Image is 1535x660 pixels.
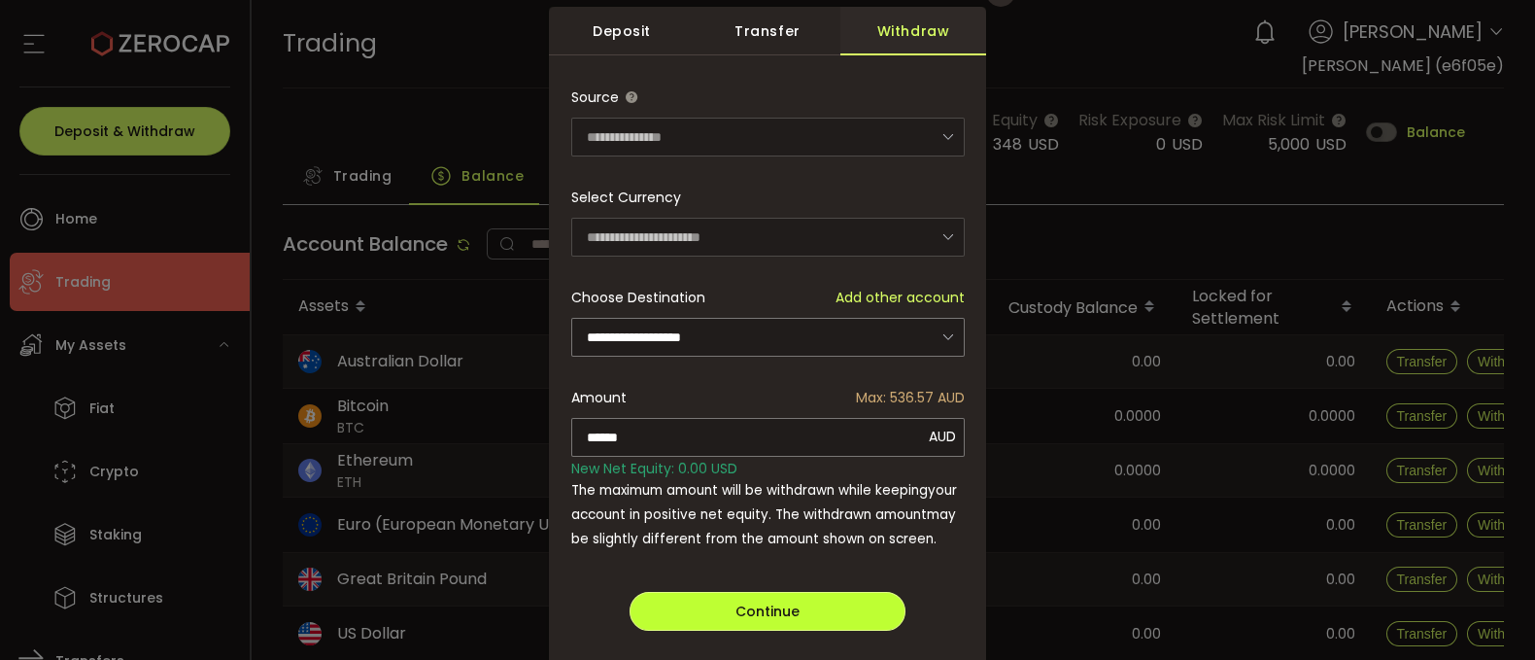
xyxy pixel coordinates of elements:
[571,459,737,478] span: New Net Equity: 0.00 USD
[735,602,800,621] span: Continue
[571,505,956,548] span: may be slightly different from the amount shown on screen.
[929,427,956,446] span: AUD
[571,481,957,524] span: your account in positive net equity. The withdrawn amount
[630,592,905,631] button: Continue
[571,378,627,417] span: Amount
[571,278,705,317] span: Choose Destination
[1310,450,1535,660] iframe: Chat Widget
[571,481,928,500] span: The maximum amount will be withdrawn while keeping
[836,278,965,317] span: Add other account
[856,378,965,417] span: Max: 536.57 AUD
